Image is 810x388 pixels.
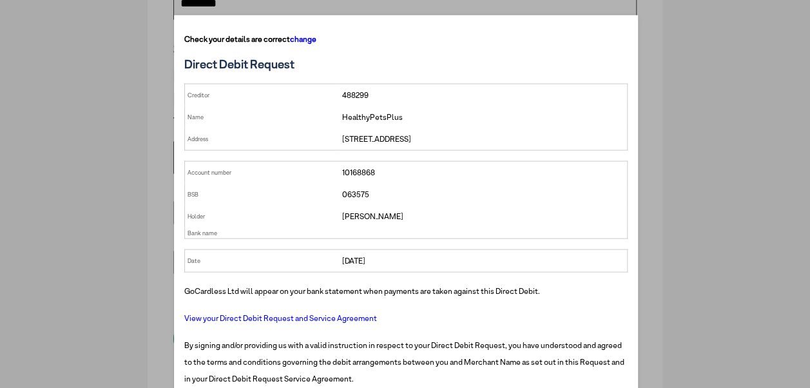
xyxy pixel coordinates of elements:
td: [STREET_ADDRESS] [339,128,627,150]
td: Account number [184,160,339,183]
td: 063575 [339,183,627,205]
td: 10168868 [339,160,627,183]
td: Holder [184,205,339,227]
p: Check your details are correct [184,30,628,47]
p: GoCardless Ltd will appear on your bank statement when payments are taken against this Direct Debit. [184,282,628,299]
td: [DATE] [339,249,627,271]
td: [PERSON_NAME] [339,205,627,227]
a: change [290,34,316,43]
td: 488299 [339,83,627,106]
p: By signing and/or providing us with a valid instruction in respect to your Direct Debit Request, ... [184,336,628,387]
td: BSB [184,183,339,205]
h2: Direct Debit Request [184,57,628,70]
td: Creditor [184,83,339,106]
a: View your Direct Debit Request and Service Agreement [184,313,377,322]
td: Bank name [184,227,339,238]
td: Address [184,128,339,150]
td: HealthyPetsPlus [339,106,627,128]
td: Name [184,106,339,128]
td: Date [184,249,339,271]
